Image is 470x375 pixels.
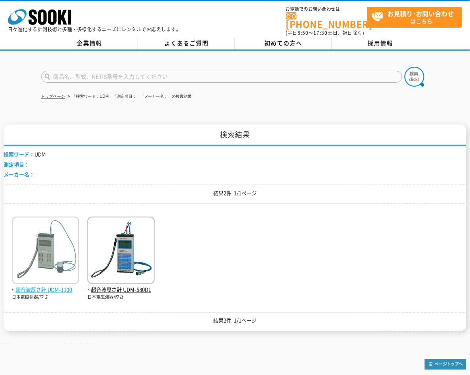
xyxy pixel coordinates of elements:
a: 超音波厚さ計 UDM-580DL [87,278,155,294]
span: はこちら [371,7,462,27]
span: 超音波厚さ計 UDM-1100 [12,286,79,294]
a: 超音波厚さ計 UDM-1100 [12,278,79,294]
span: 8:50 [298,29,309,36]
input: 商品名、型式、NETIS番号を入力してください [41,71,402,83]
span: 検索ワード： [4,150,34,158]
a: お見積り･お問い合わせはこちら [367,7,462,28]
span: お電話でのお問い合わせは [286,7,367,11]
span: 測定項目： [4,161,29,168]
span: 超音波厚さ計 UDM-580DL [87,286,155,294]
a: [PHONE_NUMBER] [286,12,367,28]
a: 企業情報 [41,38,138,49]
h1: 検索結果 [4,125,466,146]
strong: お見積り･お問い合わせ [388,9,454,18]
img: UDM-580DL [87,217,155,286]
p: 日本電磁測器/厚さ [87,294,155,301]
img: btn_search.png [405,67,425,87]
img: UDM-1100 [12,217,79,286]
span: メーカー名： [4,170,34,178]
p: 日本電磁測器/厚さ [12,294,79,301]
span: 初めての方へ [265,39,303,47]
span: (平日 ～ 土日、祝日除く) [286,29,364,36]
a: 採用情報 [332,38,429,49]
li: 「検索ワード：UDM」「測定項目：」「メーカー名：」の検索結果 [66,93,192,101]
li: UDM [4,150,46,159]
p: 結果2件 1/1ページ [4,317,466,325]
span: 17:30 [314,29,328,36]
p: 日々進化する計測技術と多種・多様化するニーズにレンタルでお応えします。 [8,27,181,32]
img: トップページへ [425,359,466,370]
a: トップページ [41,94,65,98]
a: 初めての方へ [235,38,332,49]
a: よくあるご質問 [138,38,235,49]
p: 結果2件 1/1ページ [4,189,466,197]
